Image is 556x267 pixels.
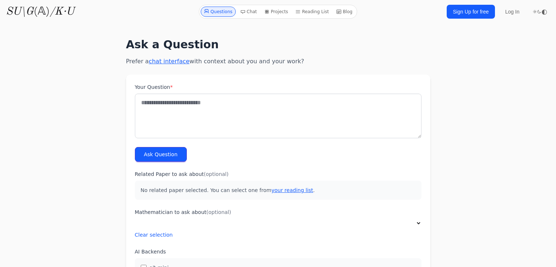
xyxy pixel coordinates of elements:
label: Your Question [135,83,421,91]
a: Questions [201,7,236,17]
span: ◐ [541,8,547,15]
p: Prefer a with context about you and your work? [126,57,430,66]
a: Blog [333,7,356,17]
label: AI Backends [135,248,421,255]
label: Mathematician to ask about [135,208,421,216]
p: No related paper selected. You can select one from . [135,181,421,200]
label: Related Paper to ask about [135,170,421,178]
a: Reading List [292,7,332,17]
i: SU\G [6,6,34,17]
a: Projects [261,7,291,17]
h1: Ask a Question [126,38,430,51]
span: (optional) [207,209,231,215]
button: ◐ [533,4,547,19]
i: /K·U [50,6,74,17]
a: Log In [501,5,524,18]
button: Ask Question [135,147,187,162]
a: SU\G(𝔸)/K·U [6,5,74,18]
span: (optional) [204,171,229,177]
a: your reading list [271,187,313,193]
button: Clear selection [135,231,173,238]
a: Chat [237,7,260,17]
a: chat interface [149,58,189,65]
a: Sign Up for free [447,5,495,19]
